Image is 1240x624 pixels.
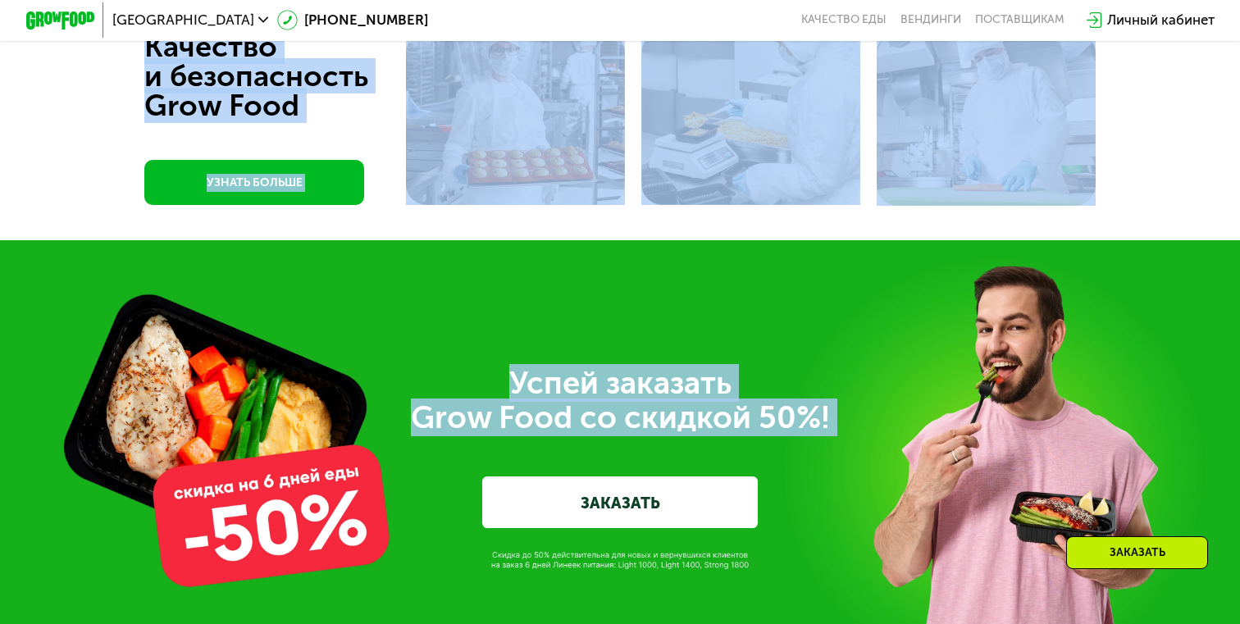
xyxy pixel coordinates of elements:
[112,13,254,27] span: [GEOGRAPHIC_DATA]
[277,10,429,30] a: [PHONE_NUMBER]
[801,13,887,27] a: Качество еды
[975,13,1064,27] div: поставщикам
[1107,10,1215,30] div: Личный кабинет
[1066,536,1208,569] div: Заказать
[900,13,961,27] a: Вендинги
[144,32,429,121] div: Качество и безопасность Grow Food
[138,367,1102,435] div: Успей заказать Grow Food со скидкой 50%!
[144,160,364,205] a: УЗНАТЬ БОЛЬШЕ
[482,476,758,528] a: ЗАКАЗАТЬ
